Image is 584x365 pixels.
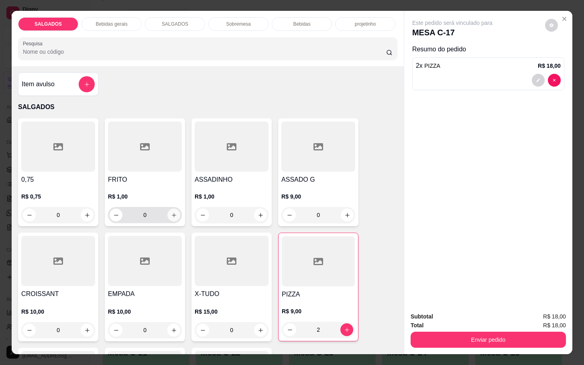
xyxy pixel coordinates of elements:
[81,324,94,337] button: increase-product-quantity
[293,21,310,27] p: Bebidas
[538,62,561,70] p: R$ 18,00
[195,193,269,201] p: R$ 1,00
[108,289,182,299] h4: EMPADA
[411,313,433,320] strong: Subtotal
[558,12,571,25] button: Close
[545,19,558,32] button: decrease-product-quantity
[23,324,36,337] button: decrease-product-quantity
[81,209,94,221] button: increase-product-quantity
[96,21,127,27] p: Bebidas gerais
[110,209,122,221] button: decrease-product-quantity
[281,193,355,201] p: R$ 9,00
[341,209,354,221] button: increase-product-quantity
[340,323,353,336] button: increase-product-quantity
[196,324,209,337] button: decrease-product-quantity
[412,19,492,27] p: Este pedido será vinculado para
[416,61,440,71] p: 2 x
[195,289,269,299] h4: X-TUDO
[254,324,267,337] button: increase-product-quantity
[282,290,355,299] h4: PIZZA
[282,307,355,315] p: R$ 9,00
[110,324,122,337] button: decrease-product-quantity
[254,209,267,221] button: increase-product-quantity
[412,27,492,38] p: MESA C-17
[162,21,188,27] p: SALGADOS
[196,209,209,221] button: decrease-product-quantity
[23,48,386,56] input: Pesquisa
[195,175,269,185] h4: ASSADINHO
[21,289,95,299] h4: CROISSANT
[411,322,423,328] strong: Total
[22,79,55,89] h4: Item avulso
[108,193,182,201] p: R$ 1,00
[23,40,45,47] label: Pesquisa
[21,308,95,316] p: R$ 10,00
[355,21,376,27] p: projetinho
[195,308,269,316] p: R$ 15,00
[35,21,62,27] p: SALGADOS
[283,209,296,221] button: decrease-product-quantity
[226,21,250,27] p: Sobremesa
[167,209,180,221] button: increase-product-quantity
[18,102,397,112] p: SALGADOS
[21,175,95,185] h4: 0,75
[543,321,566,330] span: R$ 18,00
[283,323,296,336] button: decrease-product-quantity
[424,63,440,69] span: PIZZA
[108,308,182,316] p: R$ 10,00
[167,324,180,337] button: increase-product-quantity
[281,175,355,185] h4: ASSADO G
[23,209,36,221] button: decrease-product-quantity
[79,76,95,92] button: add-separate-item
[108,175,182,185] h4: FRITO
[21,193,95,201] p: R$ 0,75
[532,74,545,87] button: decrease-product-quantity
[543,312,566,321] span: R$ 18,00
[412,45,564,54] p: Resumo do pedido
[411,332,566,348] button: Enviar pedido
[548,74,561,87] button: decrease-product-quantity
